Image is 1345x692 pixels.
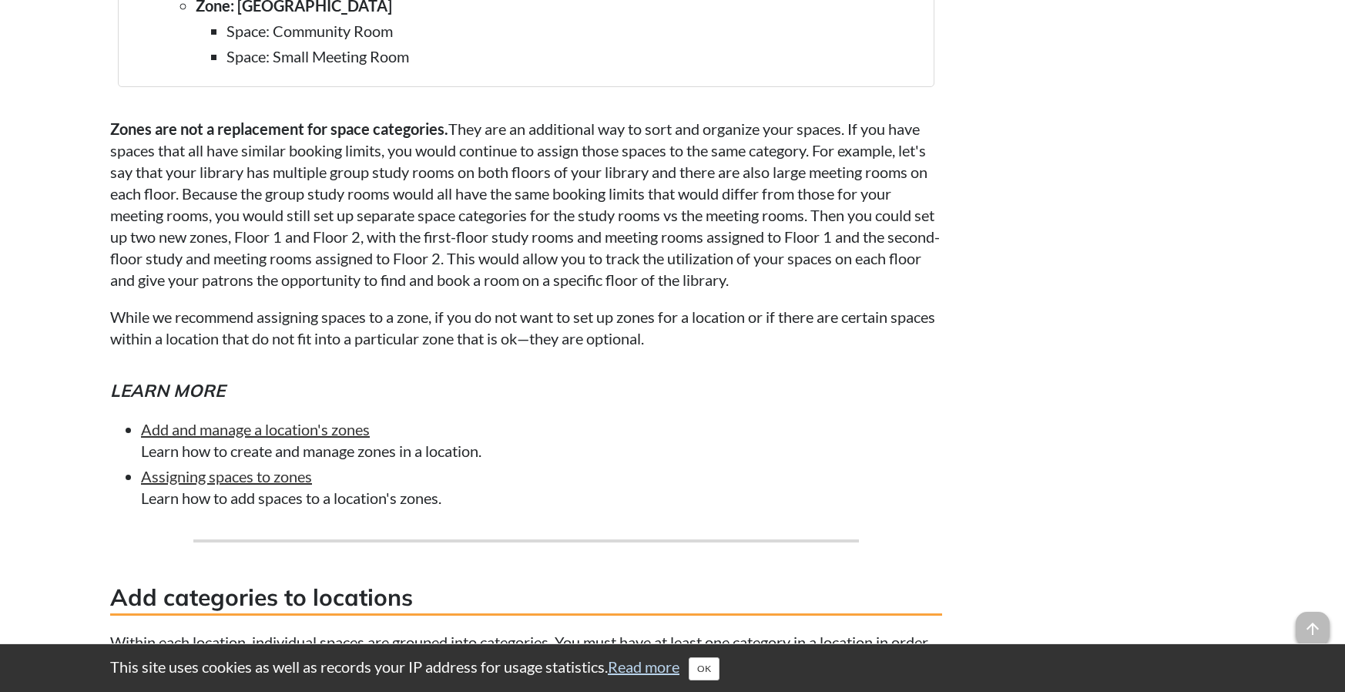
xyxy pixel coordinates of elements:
[95,656,1250,680] div: This site uses cookies as well as records your IP address for usage statistics.
[226,45,918,67] li: Space: Small Meeting Room
[141,418,942,462] li: Learn how to create and manage zones in a location.
[110,306,942,349] p: While we recommend assigning spaces to a zone, if you do not want to set up zones for a location ...
[110,119,448,138] strong: Zones are not a replacement for space categories.
[141,467,312,485] a: Assigning spaces to zones
[1296,612,1330,646] span: arrow_upward
[110,118,942,291] p: They are an additional way to sort and organize your spaces. If you have spaces that all have sim...
[226,20,918,42] li: Space: Community Room
[110,581,942,616] h3: Add categories to locations
[110,378,942,403] h5: Learn more
[689,657,719,680] button: Close
[141,420,370,438] a: Add and manage a location's zones
[1296,613,1330,632] a: arrow_upward
[141,465,942,509] li: Learn how to add spaces to a location's zones.
[608,657,679,676] a: Read more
